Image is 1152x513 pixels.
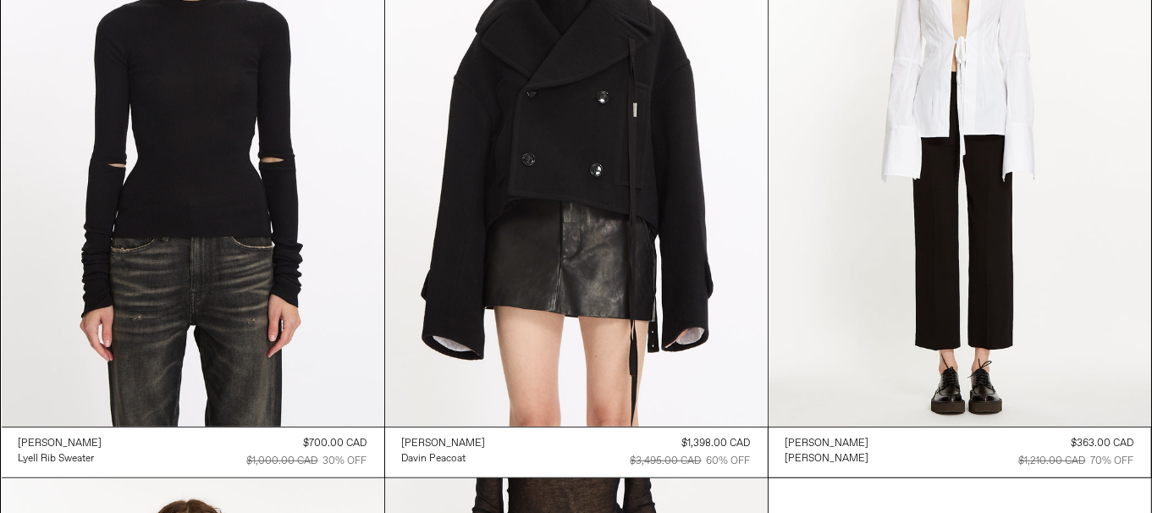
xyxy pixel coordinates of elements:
div: 70% OFF [1091,454,1134,469]
div: $1,000.00 CAD [247,454,318,469]
div: [PERSON_NAME] [785,452,869,466]
div: [PERSON_NAME] [785,437,869,451]
a: [PERSON_NAME] [785,451,869,466]
a: [PERSON_NAME] [19,436,102,451]
div: 30% OFF [323,454,367,469]
div: $3,495.00 CAD [631,454,702,469]
div: $1,398.00 CAD [682,436,751,451]
a: [PERSON_NAME] [402,436,486,451]
div: [PERSON_NAME] [402,437,486,451]
div: Davin Peacoat [402,452,466,466]
div: $700.00 CAD [304,436,367,451]
div: Lyell Rib Sweater [19,452,95,466]
a: Davin Peacoat [402,451,486,466]
div: 60% OFF [707,454,751,469]
div: [PERSON_NAME] [19,437,102,451]
div: $1,210.00 CAD [1019,454,1086,469]
div: $363.00 CAD [1072,436,1134,451]
a: Lyell Rib Sweater [19,451,102,466]
a: [PERSON_NAME] [785,436,869,451]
